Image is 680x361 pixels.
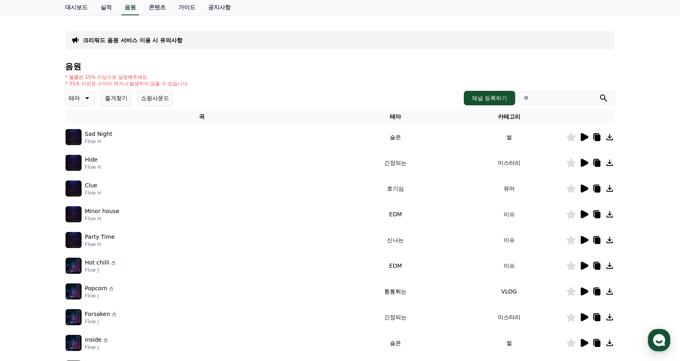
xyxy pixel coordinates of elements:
span: 홈 [25,267,30,273]
td: 긴장되는 [339,304,453,330]
p: Hide [85,156,98,164]
p: 테마 [69,92,80,104]
p: Flow J [85,267,117,273]
button: 테마 [65,90,95,106]
a: 대화 [53,255,104,275]
td: 이슈 [452,227,566,253]
td: 썰 [452,124,566,150]
p: Flow H [85,190,101,196]
span: 대화 [74,267,83,274]
td: EDM [339,201,453,227]
p: Flow H [85,164,101,170]
td: 신나는 [339,227,453,253]
th: 테마 [339,109,453,124]
button: 채널 등록하기 [464,91,515,105]
p: Flow H [85,215,119,222]
button: 즐겨찾기 [101,90,131,106]
img: music [66,155,82,171]
a: 크리워드 음원 서비스 이용 시 유의사항 [83,36,182,44]
h4: 음원 [65,62,615,71]
p: Forsaken [85,310,110,318]
p: * 볼륨은 15% 이상으로 설정해주세요. [65,74,189,80]
td: 이슈 [452,201,566,227]
td: 유머 [452,176,566,201]
img: music [66,335,82,351]
p: Minor house [85,207,119,215]
td: 통통튀는 [339,279,453,304]
td: 긴장되는 [339,150,453,176]
img: music [66,206,82,222]
a: 설정 [104,255,154,275]
p: Flow H [85,241,115,248]
a: 홈 [2,255,53,275]
p: Inside [85,336,102,344]
p: Party Time [85,233,115,241]
td: 슬픈 [339,124,453,150]
td: VLOG [452,279,566,304]
p: Flow H [85,138,112,145]
td: EDM [339,253,453,279]
p: Hot chilli [85,258,109,267]
td: 슬픈 [339,330,453,356]
p: Flow J [85,344,109,351]
p: Sad Night [85,130,112,138]
p: Flow J [85,318,117,325]
img: music [66,309,82,325]
p: Popcorn [85,284,107,293]
img: music [66,129,82,145]
td: 썰 [452,330,566,356]
td: 미스터리 [452,150,566,176]
img: music [66,258,82,274]
img: music [66,232,82,248]
img: music [66,180,82,197]
td: 호기심 [339,176,453,201]
th: 곡 [65,109,339,124]
button: 쇼핑사운드 [137,90,173,106]
p: * 35초 미만은 수익이 적거나 발생하지 않을 수 있습니다. [65,80,189,87]
td: 이슈 [452,253,566,279]
p: Flow J [85,293,115,299]
p: Clue [85,181,97,190]
th: 카테고리 [452,109,566,124]
td: 미스터리 [452,304,566,330]
img: music [66,283,82,299]
span: 설정 [124,267,134,273]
